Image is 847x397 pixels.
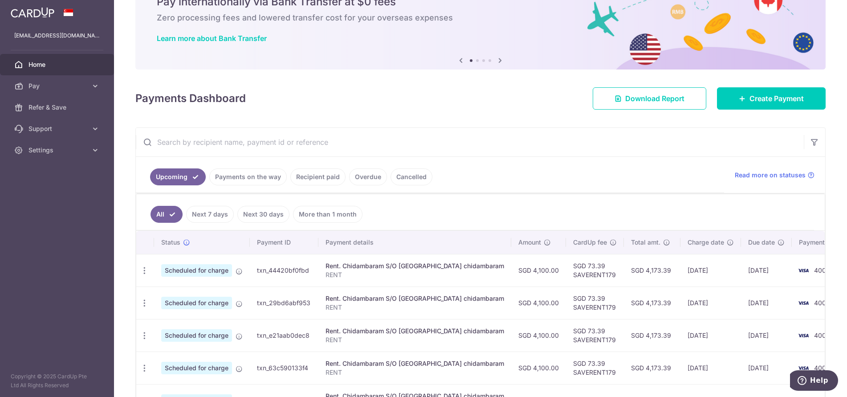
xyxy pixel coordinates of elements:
[135,90,246,106] h4: Payments Dashboard
[573,238,607,247] span: CardUp fee
[748,238,775,247] span: Due date
[326,336,504,344] p: RENT
[14,31,100,40] p: [EMAIL_ADDRESS][DOMAIN_NAME]
[741,254,792,286] td: [DATE]
[326,270,504,279] p: RENT
[250,286,318,319] td: txn_29bd6abf953
[624,254,680,286] td: SGD 4,173.39
[326,359,504,368] div: Rent. Chidambaram S/O [GEOGRAPHIC_DATA] chidambaram
[326,294,504,303] div: Rent. Chidambaram S/O [GEOGRAPHIC_DATA] chidambaram
[625,93,684,104] span: Download Report
[157,34,267,43] a: Learn more about Bank Transfer
[349,168,387,185] a: Overdue
[735,171,814,180] a: Read more on statuses
[566,254,624,286] td: SGD 73.39 SAVERENT179
[680,286,741,319] td: [DATE]
[511,352,566,384] td: SGD 4,100.00
[150,168,206,185] a: Upcoming
[814,266,830,274] span: 4004
[566,319,624,352] td: SGD 73.39 SAVERENT179
[566,286,624,319] td: SGD 73.39 SAVERENT179
[186,206,234,223] a: Next 7 days
[250,352,318,384] td: txn_63c590133f4
[293,206,362,223] a: More than 1 month
[250,231,318,254] th: Payment ID
[161,264,232,277] span: Scheduled for charge
[794,363,812,373] img: Bank Card
[29,60,87,69] span: Home
[735,171,806,180] span: Read more on statuses
[326,368,504,377] p: RENT
[790,370,838,393] iframe: Opens a widget where you can find more information
[237,206,289,223] a: Next 30 days
[680,254,741,286] td: [DATE]
[29,124,87,133] span: Support
[631,238,660,247] span: Total amt.
[11,7,54,18] img: CardUp
[326,262,504,270] div: Rent. Chidambaram S/O [GEOGRAPHIC_DATA] chidambaram
[680,319,741,352] td: [DATE]
[741,286,792,319] td: [DATE]
[624,352,680,384] td: SGD 4,173.39
[326,303,504,312] p: RENT
[624,286,680,319] td: SGD 4,173.39
[624,319,680,352] td: SGD 4,173.39
[29,82,87,90] span: Pay
[511,254,566,286] td: SGD 4,100.00
[511,286,566,319] td: SGD 4,100.00
[326,327,504,336] div: Rent. Chidambaram S/O [GEOGRAPHIC_DATA] chidambaram
[511,319,566,352] td: SGD 4,100.00
[717,87,826,110] a: Create Payment
[593,87,706,110] a: Download Report
[161,297,232,309] span: Scheduled for charge
[741,319,792,352] td: [DATE]
[814,364,830,372] span: 4004
[250,254,318,286] td: txn_44420bf0fbd
[157,12,804,23] h6: Zero processing fees and lowered transfer cost for your overseas expenses
[814,332,830,339] span: 4004
[250,319,318,352] td: txn_e21aab0dec8
[749,93,804,104] span: Create Payment
[794,265,812,276] img: Bank Card
[161,329,232,342] span: Scheduled for charge
[151,206,183,223] a: All
[794,330,812,341] img: Bank Card
[566,352,624,384] td: SGD 73.39 SAVERENT179
[290,168,346,185] a: Recipient paid
[136,128,804,156] input: Search by recipient name, payment id or reference
[29,146,87,155] span: Settings
[161,238,180,247] span: Status
[794,298,812,308] img: Bank Card
[518,238,541,247] span: Amount
[209,168,287,185] a: Payments on the way
[688,238,724,247] span: Charge date
[391,168,432,185] a: Cancelled
[29,103,87,112] span: Refer & Save
[814,299,830,307] span: 4004
[680,352,741,384] td: [DATE]
[318,231,511,254] th: Payment details
[741,352,792,384] td: [DATE]
[161,362,232,374] span: Scheduled for charge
